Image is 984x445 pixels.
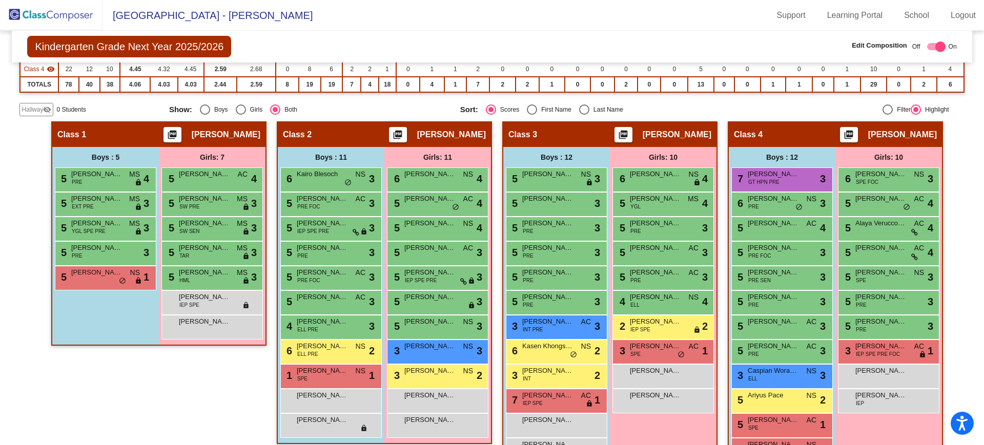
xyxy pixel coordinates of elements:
td: 1 [444,61,466,77]
td: 0 [661,61,688,77]
mat-icon: visibility_off [43,105,51,114]
td: 2.59 [204,61,237,77]
span: MS [237,267,248,278]
span: 5 [392,222,400,234]
button: Print Students Details [614,127,632,142]
td: 4.06 [120,77,150,92]
span: Hallway [22,105,43,114]
td: 7 [342,77,361,92]
span: 3 [820,269,826,285]
span: lock [242,228,250,236]
td: 2 [614,77,638,92]
div: Boys [210,105,228,114]
td: 0 [396,77,420,92]
td: 0 [396,61,420,77]
span: [PERSON_NAME] [748,194,799,204]
td: 0 [590,61,614,77]
td: 0 [887,77,910,92]
span: [PERSON_NAME] [297,243,348,253]
span: [PERSON_NAME] [855,169,907,179]
span: 7 [735,173,743,184]
td: 0 [276,61,298,77]
span: 3 [143,245,149,260]
span: [PERSON_NAME] [855,267,907,278]
span: do_not_disturb_alt [344,179,352,187]
span: 3 [369,269,375,285]
div: Girls [246,105,263,114]
td: 1 [834,77,860,92]
span: PRE [297,252,308,260]
span: [PERSON_NAME] [404,194,456,204]
a: School [896,7,937,24]
span: 5 [843,198,851,209]
div: Boys : 12 [503,147,610,167]
span: [PERSON_NAME] [179,267,230,278]
span: lock [135,203,142,211]
span: lock [242,252,250,261]
span: Alaya Verucco-[PERSON_NAME] [855,218,907,228]
td: 1 [834,61,860,77]
td: 29 [860,77,887,92]
div: Boys : 12 [729,147,835,167]
div: Last Name [589,105,623,114]
span: PRE [72,252,83,260]
td: 10 [100,61,120,77]
td: 4 [420,77,444,92]
span: do_not_disturb_alt [903,203,910,211]
td: 0 [812,61,833,77]
td: 0 [714,77,734,92]
span: lock [135,179,142,187]
span: [PERSON_NAME] [522,169,573,179]
span: 4 [143,171,149,186]
span: NS [807,194,816,204]
span: [PERSON_NAME] [748,243,799,253]
span: Class 4 [24,65,44,74]
span: 5 [166,271,174,283]
span: Kairo Blesoch [297,169,348,179]
a: Logout [942,7,984,24]
td: 1 [911,61,937,77]
span: Edit Composition [852,40,907,51]
span: 3 [702,269,708,285]
span: AC [807,218,816,229]
span: [PERSON_NAME] [748,218,799,228]
td: 0 [734,61,761,77]
span: [PERSON_NAME] [630,169,681,179]
td: 0 [565,61,590,77]
td: 0 [539,61,565,77]
mat-icon: picture_as_pdf [617,130,629,144]
span: PRE [523,252,534,260]
td: 1 [379,61,396,77]
span: AC [463,243,473,253]
span: 5 [509,247,518,258]
span: Class 3 [508,130,537,140]
span: [PERSON_NAME] [404,169,456,179]
span: lock [360,228,367,236]
span: [PERSON_NAME] [522,243,573,253]
span: NS [914,267,924,278]
td: 0 [812,77,833,92]
span: MS [237,194,248,204]
mat-icon: visibility [47,65,55,73]
span: do_not_disturb_alt [795,203,803,211]
span: 5 [166,198,174,209]
td: 40 [79,77,100,92]
td: 0 [516,61,539,77]
td: 0 [734,77,761,92]
span: AC [238,169,248,180]
span: [PERSON_NAME] [522,267,573,278]
td: 1 [539,77,565,92]
span: 5 [284,247,292,258]
span: 5 [284,222,292,234]
span: 3 [477,269,482,285]
td: 6 [937,77,963,92]
button: Print Students Details [163,127,181,142]
span: AC [356,267,365,278]
td: 0 [614,61,638,77]
span: 4 [702,171,708,186]
span: 5 [166,247,174,258]
span: [PERSON_NAME] [297,194,348,204]
span: 5 [509,173,518,184]
span: 5 [58,247,67,258]
span: 3 [820,196,826,211]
